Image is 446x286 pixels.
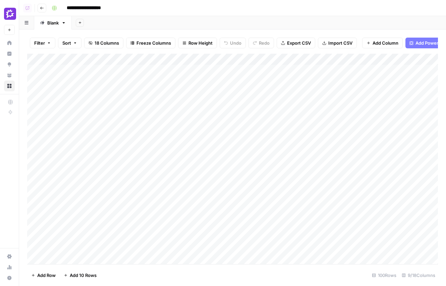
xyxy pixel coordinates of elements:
[126,38,175,48] button: Freeze Columns
[4,38,15,48] a: Home
[4,251,15,262] a: Settings
[4,5,15,22] button: Workspace: AirOps AEO - Single Brand (Gong)
[369,270,399,281] div: 100 Rows
[60,270,101,281] button: Add 10 Rows
[318,38,357,48] button: Import CSV
[37,272,56,279] span: Add Row
[70,272,97,279] span: Add 10 Rows
[220,38,246,48] button: Undo
[373,40,398,46] span: Add Column
[84,38,123,48] button: 18 Columns
[34,40,45,46] span: Filter
[362,38,403,48] button: Add Column
[178,38,217,48] button: Row Height
[4,81,15,91] a: Browse
[4,262,15,273] a: Usage
[230,40,241,46] span: Undo
[277,38,315,48] button: Export CSV
[47,19,59,26] div: Blank
[30,38,55,48] button: Filter
[27,270,60,281] button: Add Row
[4,8,16,20] img: AirOps AEO - Single Brand (Gong) Logo
[34,16,72,30] a: Blank
[399,270,438,281] div: 9/18 Columns
[136,40,171,46] span: Freeze Columns
[58,38,81,48] button: Sort
[248,38,274,48] button: Redo
[328,40,352,46] span: Import CSV
[4,59,15,70] a: Opportunities
[188,40,213,46] span: Row Height
[287,40,311,46] span: Export CSV
[4,273,15,283] button: Help + Support
[95,40,119,46] span: 18 Columns
[62,40,71,46] span: Sort
[4,70,15,81] a: Your Data
[4,48,15,59] a: Insights
[259,40,270,46] span: Redo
